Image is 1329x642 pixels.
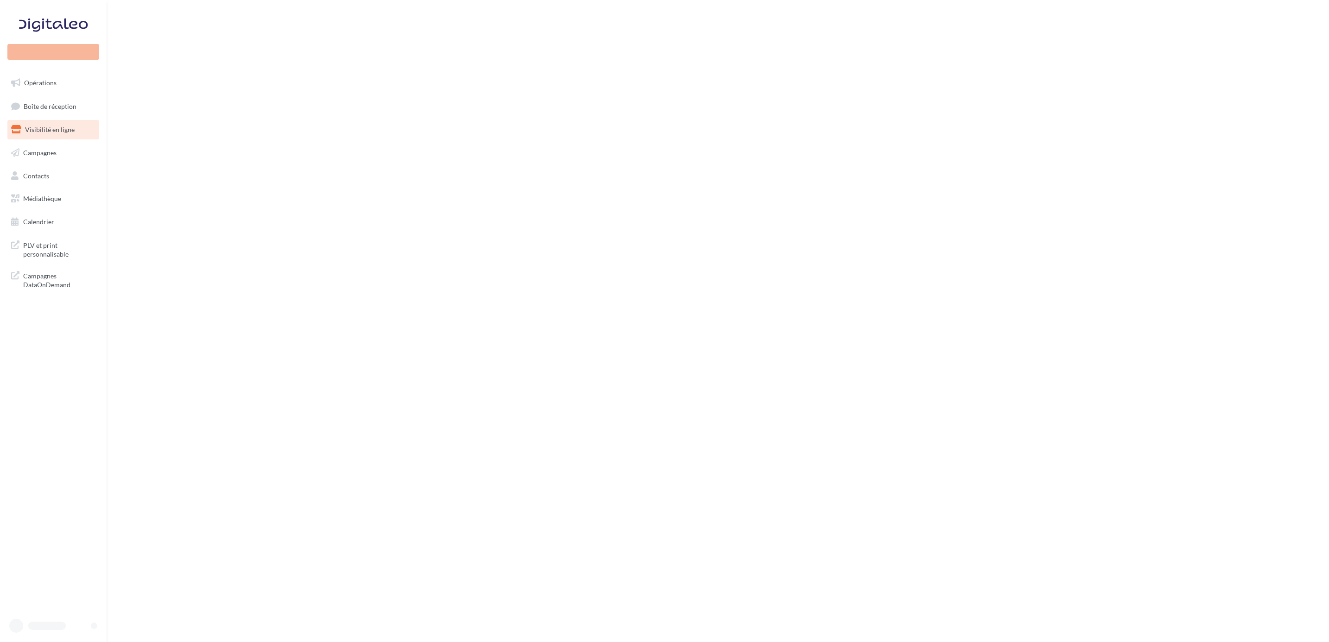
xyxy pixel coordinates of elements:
[23,218,54,226] span: Calendrier
[6,73,101,93] a: Opérations
[23,270,95,290] span: Campagnes DataOnDemand
[24,79,57,87] span: Opérations
[23,171,49,179] span: Contacts
[6,120,101,139] a: Visibilité en ligne
[6,266,101,293] a: Campagnes DataOnDemand
[25,126,75,133] span: Visibilité en ligne
[6,166,101,186] a: Contacts
[23,239,95,259] span: PLV et print personnalisable
[6,189,101,208] a: Médiathèque
[24,102,76,110] span: Boîte de réception
[23,195,61,202] span: Médiathèque
[6,143,101,163] a: Campagnes
[6,235,101,263] a: PLV et print personnalisable
[23,149,57,157] span: Campagnes
[6,212,101,232] a: Calendrier
[6,96,101,116] a: Boîte de réception
[7,44,99,60] div: Nouvelle campagne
